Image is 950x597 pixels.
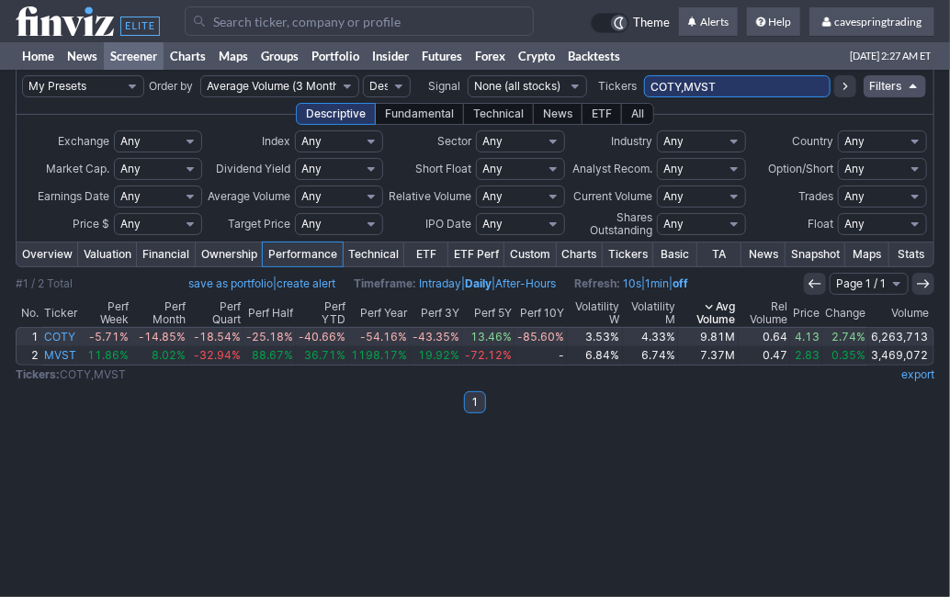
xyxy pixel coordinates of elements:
a: Portfolio [305,42,366,70]
a: 0.35% [822,346,868,365]
th: Perf 5Y [462,300,515,327]
a: 11.86% [80,346,131,365]
a: 1min [645,276,669,290]
a: Ownership [196,242,263,266]
a: Filters [864,75,926,97]
a: cavespringtrading [809,7,934,37]
span: -32.94% [194,348,241,362]
span: Industry [611,134,652,148]
span: Average Volume [208,189,290,203]
a: Insider [366,42,415,70]
th: Perf Year [348,300,410,327]
a: Tickers [603,242,653,266]
a: Theme [591,13,670,33]
a: Maps [845,242,889,266]
span: -40.66% [299,330,345,344]
a: 2 [17,346,41,365]
a: Futures [415,42,469,70]
a: Groups [254,42,305,70]
a: Stats [889,242,933,266]
a: -25.18% [243,328,296,346]
a: News [61,42,104,70]
a: Help [747,7,800,37]
th: Volatility W [567,300,622,327]
a: Performance [263,242,343,266]
b: Tickers: [16,367,60,381]
a: 1198.17% [348,346,410,365]
a: off [673,276,688,290]
a: 0.64 [739,328,790,346]
span: 1198.17% [351,348,407,362]
div: Technical [463,103,534,125]
th: Perf Month [131,300,188,327]
span: -85.60% [517,330,564,344]
span: [DATE] 2:27 AM ET [850,42,931,70]
a: 10s [623,276,641,290]
a: Overview [17,242,78,266]
a: 36.71% [296,346,348,365]
span: Short Float [415,162,471,175]
span: IPO Date [425,217,471,231]
a: 2.83 [790,346,822,365]
span: Theme [633,13,670,33]
span: Float [808,217,833,231]
span: Country [792,134,833,148]
th: Change [822,300,868,327]
a: - [515,346,567,365]
a: ETF [404,242,448,266]
a: Charts [164,42,212,70]
a: save as portfolio [188,276,273,290]
a: Backtests [561,42,627,70]
a: -5.71% [80,328,131,346]
span: Market Cap. [46,162,109,175]
a: ETF Perf [448,242,504,266]
a: 88.67% [243,346,296,365]
a: Alerts [679,7,738,37]
span: -72.12% [465,348,512,362]
span: 2.74% [831,330,865,344]
th: Price [790,300,822,327]
span: Signal [428,79,460,93]
a: 1 [17,328,41,346]
div: ETF [582,103,622,125]
span: Price $ [73,217,109,231]
span: 4.13 [795,330,820,344]
a: Daily [465,276,492,290]
a: Financial [137,242,195,266]
a: Screener [104,42,164,70]
a: -14.85% [131,328,188,346]
a: -72.12% [462,346,515,365]
th: Perf 3Y [410,300,462,327]
td: COTY,MVST [16,366,722,384]
a: News [741,242,786,266]
th: Volatility M [623,300,678,327]
span: Target Price [228,217,290,231]
b: 1 [472,391,478,413]
a: -43.35% [410,328,462,346]
div: Descriptive [296,103,376,125]
th: Perf Quart [188,300,243,327]
a: 6,263,713 [868,328,933,346]
span: -43.35% [413,330,459,344]
a: 19.92% [410,346,462,365]
span: Order by [149,79,193,93]
a: TA [697,242,741,266]
span: Dividend Yield [216,162,290,175]
a: -40.66% [296,328,348,346]
th: Perf YTD [296,300,348,327]
a: 3.53% [567,328,622,346]
a: 0.47 [739,346,790,365]
a: Technical [343,242,404,266]
span: -5.71% [89,330,129,344]
div: News [533,103,582,125]
th: Rel Volume [739,300,790,327]
span: -25.18% [246,330,293,344]
a: Basic [653,242,697,266]
a: Custom [504,242,556,266]
b: Refresh: [574,276,620,290]
a: -54.16% [348,328,410,346]
a: export [901,367,934,381]
span: Current Volume [573,189,652,203]
span: 36.71% [304,348,345,362]
th: Ticker [41,300,80,327]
